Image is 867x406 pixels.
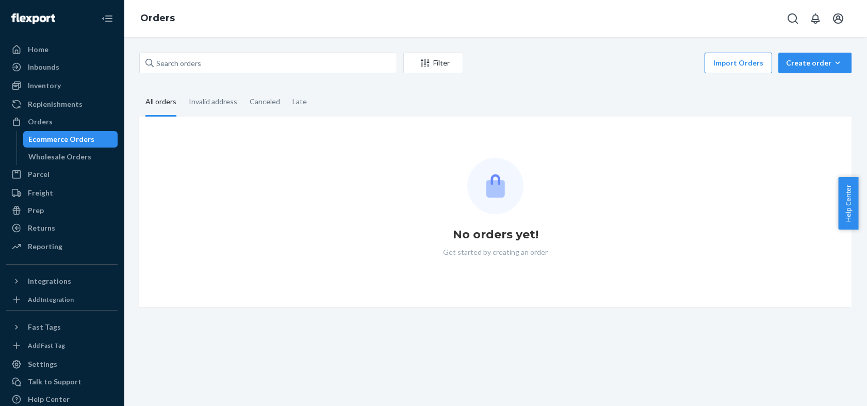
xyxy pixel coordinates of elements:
[23,149,118,165] a: Wholesale Orders
[139,53,397,73] input: Search orders
[6,319,118,335] button: Fast Tags
[28,44,48,55] div: Home
[453,226,538,243] h1: No orders yet!
[786,58,844,68] div: Create order
[6,356,118,372] a: Settings
[28,152,91,162] div: Wholesale Orders
[23,131,118,148] a: Ecommerce Orders
[250,88,280,115] div: Canceled
[6,41,118,58] a: Home
[28,205,44,216] div: Prep
[403,53,463,73] button: Filter
[805,8,826,29] button: Open notifications
[28,295,74,304] div: Add Integration
[838,177,858,230] button: Help Center
[6,96,118,112] a: Replenishments
[6,339,118,352] a: Add Fast Tag
[28,359,57,369] div: Settings
[6,113,118,130] a: Orders
[28,223,55,233] div: Returns
[28,99,83,109] div: Replenishments
[6,166,118,183] a: Parcel
[28,188,53,198] div: Freight
[189,88,237,115] div: Invalid address
[6,273,118,289] button: Integrations
[140,12,175,24] a: Orders
[28,394,70,404] div: Help Center
[28,169,50,180] div: Parcel
[28,377,81,387] div: Talk to Support
[28,241,62,252] div: Reporting
[292,88,307,115] div: Late
[6,220,118,236] a: Returns
[28,322,61,332] div: Fast Tags
[828,8,848,29] button: Open account menu
[6,294,118,306] a: Add Integration
[6,77,118,94] a: Inventory
[443,247,548,257] p: Get started by creating an order
[28,117,53,127] div: Orders
[28,62,59,72] div: Inbounds
[132,4,183,34] ol: breadcrumbs
[6,373,118,390] button: Talk to Support
[11,13,55,24] img: Flexport logo
[145,88,176,117] div: All orders
[404,58,463,68] div: Filter
[6,202,118,219] a: Prep
[6,59,118,75] a: Inbounds
[6,238,118,255] a: Reporting
[28,276,71,286] div: Integrations
[97,8,118,29] button: Close Navigation
[28,134,94,144] div: Ecommerce Orders
[6,185,118,201] a: Freight
[778,53,852,73] button: Create order
[28,80,61,91] div: Inventory
[782,8,803,29] button: Open Search Box
[28,341,65,350] div: Add Fast Tag
[705,53,772,73] button: Import Orders
[467,158,524,214] img: Empty list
